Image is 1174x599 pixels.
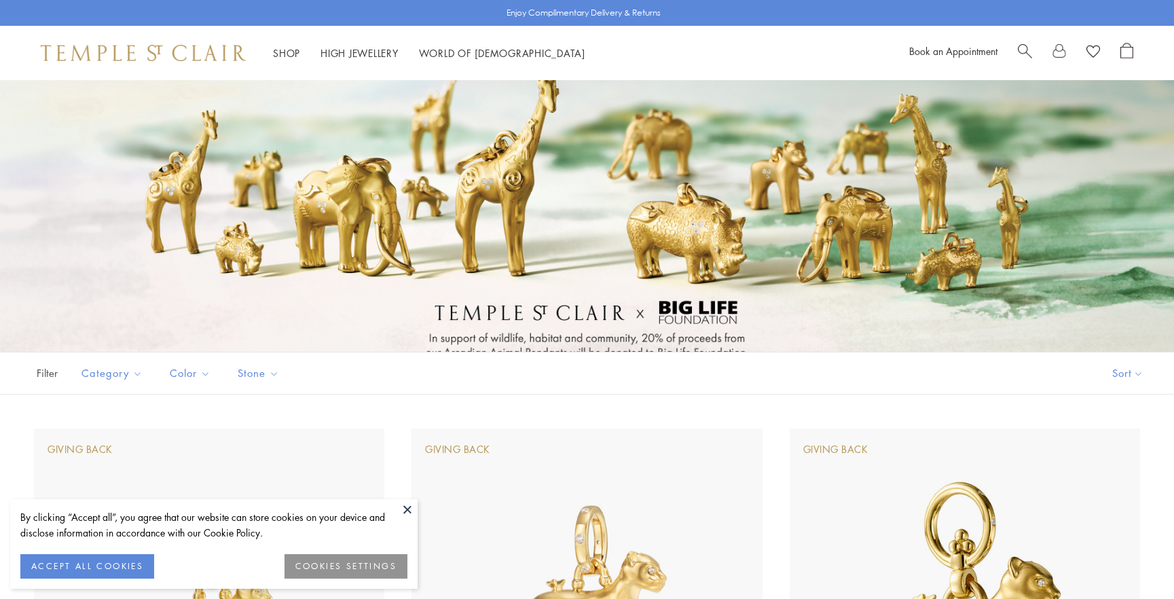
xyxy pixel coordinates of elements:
[803,442,868,457] div: Giving Back
[20,509,407,541] div: By clicking “Accept all”, you agree that our website can store cookies on your device and disclos...
[425,442,490,457] div: Giving Back
[320,46,399,60] a: High JewelleryHigh Jewellery
[507,6,661,20] p: Enjoy Complimentary Delivery & Returns
[163,365,221,382] span: Color
[1082,352,1174,394] button: Show sort by
[160,358,221,388] button: Color
[285,554,407,579] button: COOKIES SETTINGS
[909,44,997,58] a: Book an Appointment
[71,358,153,388] button: Category
[273,45,585,62] nav: Main navigation
[419,46,585,60] a: World of [DEMOGRAPHIC_DATA]World of [DEMOGRAPHIC_DATA]
[1086,43,1100,63] a: View Wishlist
[20,554,154,579] button: ACCEPT ALL COOKIES
[273,46,300,60] a: ShopShop
[48,442,113,457] div: Giving Back
[1120,43,1133,63] a: Open Shopping Bag
[1018,43,1032,63] a: Search
[227,358,289,388] button: Stone
[41,45,246,61] img: Temple St. Clair
[231,365,289,382] span: Stone
[75,365,153,382] span: Category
